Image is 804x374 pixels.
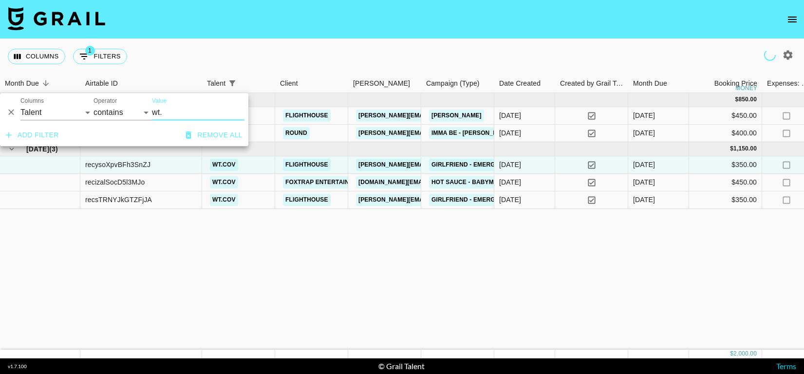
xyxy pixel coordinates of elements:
[353,74,410,93] div: [PERSON_NAME]
[210,176,238,188] a: wt.cov
[633,111,655,120] div: Aug '25
[633,177,655,187] div: Jul '25
[560,74,626,93] div: Created by Grail Team
[356,194,515,206] a: [PERSON_NAME][EMAIL_ADDRESS][DOMAIN_NAME]
[776,361,796,371] a: Terms
[494,74,555,93] div: Date Created
[283,194,331,206] a: Flighthouse
[689,156,762,174] div: $350.00
[730,350,733,358] div: $
[633,160,655,169] div: Jul '25
[239,76,253,90] button: Sort
[225,76,239,90] button: Show filters
[499,128,521,138] div: 23/8/2025
[275,74,348,93] div: Client
[85,195,152,205] div: recsTRNYJkGTZFjJA
[555,74,628,93] div: Created by Grail Team
[182,126,246,144] button: Remove all
[210,194,238,206] a: wt.cov
[499,160,521,169] div: 11/7/2025
[633,195,655,205] div: Jul '25
[730,145,733,153] div: $
[499,195,521,205] div: 22/7/2025
[202,74,275,93] div: Talent
[689,174,762,191] div: $450.00
[280,74,298,93] div: Client
[85,74,118,93] div: Airtable ID
[4,105,19,120] button: Delete
[85,160,150,169] div: recysoXpvBFh3SnZJ
[283,176,397,188] a: FOXTRAP ENTERTAINMENT Co., Ltd.
[283,127,310,139] a: Round
[628,74,689,93] div: Month Due
[733,350,757,358] div: 2,000.00
[735,95,739,104] div: $
[20,96,44,105] label: Columns
[8,49,65,64] button: Select columns
[689,191,762,209] div: $350.00
[5,74,39,93] div: Month Due
[5,142,19,156] button: hide children
[499,74,541,93] div: Date Created
[429,176,521,188] a: HOT SAUCE - BABYMONSTER
[783,10,802,29] button: open drawer
[152,105,244,120] input: Filter value
[26,144,49,154] span: [DATE]
[689,107,762,125] div: $450.00
[733,145,757,153] div: 1,150.00
[633,74,667,93] div: Month Due
[356,159,515,171] a: [PERSON_NAME][EMAIL_ADDRESS][DOMAIN_NAME]
[738,95,757,104] div: 850.00
[429,110,484,122] a: [PERSON_NAME]
[426,74,480,93] div: Campaign (Type)
[356,110,515,122] a: [PERSON_NAME][EMAIL_ADDRESS][DOMAIN_NAME]
[93,96,117,105] label: Operator
[39,76,53,90] button: Sort
[85,177,145,187] div: recizalSocD5l3MJo
[499,111,521,120] div: 14/8/2025
[356,176,514,188] a: [DOMAIN_NAME][EMAIL_ADDRESS][DOMAIN_NAME]
[356,127,515,139] a: [PERSON_NAME][EMAIL_ADDRESS][DOMAIN_NAME]
[764,49,776,61] span: Refreshing clients, users, campaigns...
[8,7,105,30] img: Grail Talent
[283,159,331,171] a: Flighthouse
[152,96,167,105] label: Value
[421,74,494,93] div: Campaign (Type)
[80,74,202,93] div: Airtable ID
[2,126,63,144] button: Add filter
[8,363,27,370] div: v 1.7.100
[689,125,762,142] div: $400.00
[49,144,58,154] span: ( 3 )
[633,128,655,138] div: Aug '25
[378,361,425,371] div: © Grail Talent
[283,110,331,122] a: Flighthouse
[85,46,95,56] span: 1
[207,74,225,93] div: Talent
[499,177,521,187] div: 21/7/2025
[225,76,239,90] div: 1 active filter
[73,49,127,64] button: Show filters
[348,74,421,93] div: Booker
[210,159,238,171] a: wt.cov
[735,85,757,91] div: money
[714,74,757,93] div: Booking Price
[429,159,514,171] a: Girlfriend - Emergency
[429,194,514,206] a: Girlfriend - Emergency
[429,127,515,139] a: IMMA BE - [PERSON_NAME]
